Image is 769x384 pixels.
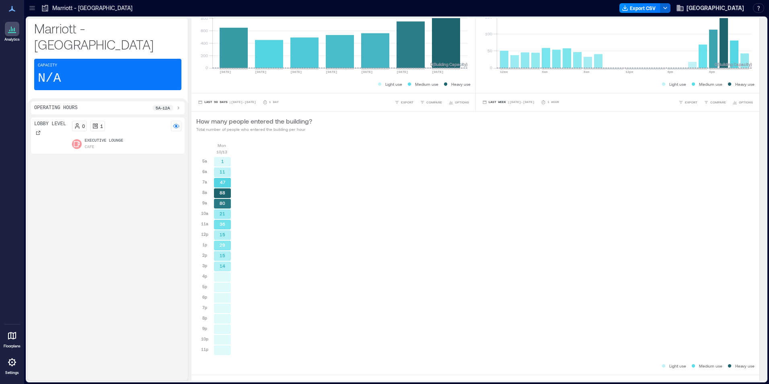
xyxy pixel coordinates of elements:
[202,304,207,311] p: 7p
[451,81,471,87] p: Heavy use
[547,100,559,105] p: 1 Hour
[156,105,170,111] p: 5a - 12a
[196,126,312,132] p: Total number of people who entered the building per hour
[735,363,755,369] p: Heavy use
[584,70,590,74] text: 8am
[202,252,207,258] p: 2p
[196,116,312,126] p: How many people entered the building?
[196,98,258,106] button: Last 90 Days |[DATE]-[DATE]
[2,353,22,378] a: Settings
[202,262,207,269] p: 3p
[685,100,697,105] span: EXPORT
[201,210,208,217] p: 10a
[426,100,442,105] span: COMPARE
[220,180,226,185] text: 47
[220,232,225,237] text: 15
[201,41,208,45] tspan: 400
[401,100,413,105] span: EXPORT
[418,98,444,106] button: COMPARE
[455,100,469,105] span: OPTIONS
[206,65,208,70] tspan: 0
[702,98,728,106] button: COMPARE
[82,123,85,129] p: 0
[5,370,19,375] p: Settings
[38,62,57,69] p: Capacity
[220,70,231,74] text: [DATE]
[619,3,660,13] button: Export CSV
[201,28,208,33] tspan: 600
[85,144,95,151] p: Cafe
[201,221,208,227] p: 11a
[221,159,224,164] text: 1
[2,19,22,44] a: Analytics
[669,81,686,87] p: Light use
[220,169,225,174] text: 11
[731,98,755,106] button: OPTIONS
[202,242,207,248] p: 1p
[485,31,492,36] tspan: 100
[542,70,548,74] text: 4am
[34,20,181,52] p: Marriott - [GEOGRAPHIC_DATA]
[202,189,207,196] p: 8a
[735,81,755,87] p: Heavy use
[255,70,267,74] text: [DATE]
[202,200,207,206] p: 9a
[201,346,208,353] p: 11p
[500,70,508,74] text: 12am
[393,98,415,106] button: EXPORT
[361,70,373,74] text: [DATE]
[481,98,536,106] button: Last Week |[DATE]-[DATE]
[674,2,746,14] button: [GEOGRAPHIC_DATA]
[385,81,402,87] p: Light use
[326,70,337,74] text: [DATE]
[202,158,207,164] p: 5a
[710,100,726,105] span: COMPARE
[739,100,753,105] span: OPTIONS
[699,363,722,369] p: Medium use
[202,315,207,321] p: 8p
[4,344,21,349] p: Floorplans
[202,325,207,332] p: 9p
[1,326,23,351] a: Floorplans
[220,200,225,206] text: 80
[687,4,744,12] span: [GEOGRAPHIC_DATA]
[218,142,226,149] p: Mon
[485,14,492,19] tspan: 150
[34,105,78,111] p: Operating Hours
[202,168,207,175] p: 6a
[85,138,123,144] p: Executive Lounge
[625,70,633,74] text: 12pm
[100,123,103,129] p: 1
[397,70,408,74] text: [DATE]
[4,37,20,42] p: Analytics
[220,190,225,195] text: 88
[667,70,673,74] text: 4pm
[220,221,225,227] text: 36
[201,336,208,342] p: 10p
[415,81,438,87] p: Medium use
[201,231,208,237] p: 12p
[669,363,686,369] p: Light use
[201,16,208,21] tspan: 800
[432,70,444,74] text: [DATE]
[220,242,225,248] text: 29
[290,70,302,74] text: [DATE]
[38,70,61,87] p: N/A
[202,273,207,279] p: 4p
[677,98,699,106] button: EXPORT
[202,283,207,290] p: 5p
[52,4,132,12] p: Marriott - [GEOGRAPHIC_DATA]
[220,211,225,216] text: 21
[489,65,492,70] tspan: 0
[447,98,471,106] button: OPTIONS
[202,294,207,300] p: 6p
[487,48,492,53] tspan: 50
[34,121,66,127] p: Lobby Level
[699,81,722,87] p: Medium use
[220,263,225,268] text: 14
[202,179,207,185] p: 7a
[216,149,227,155] p: 10/13
[220,253,225,258] text: 15
[201,53,208,58] tspan: 200
[709,70,715,74] text: 8pm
